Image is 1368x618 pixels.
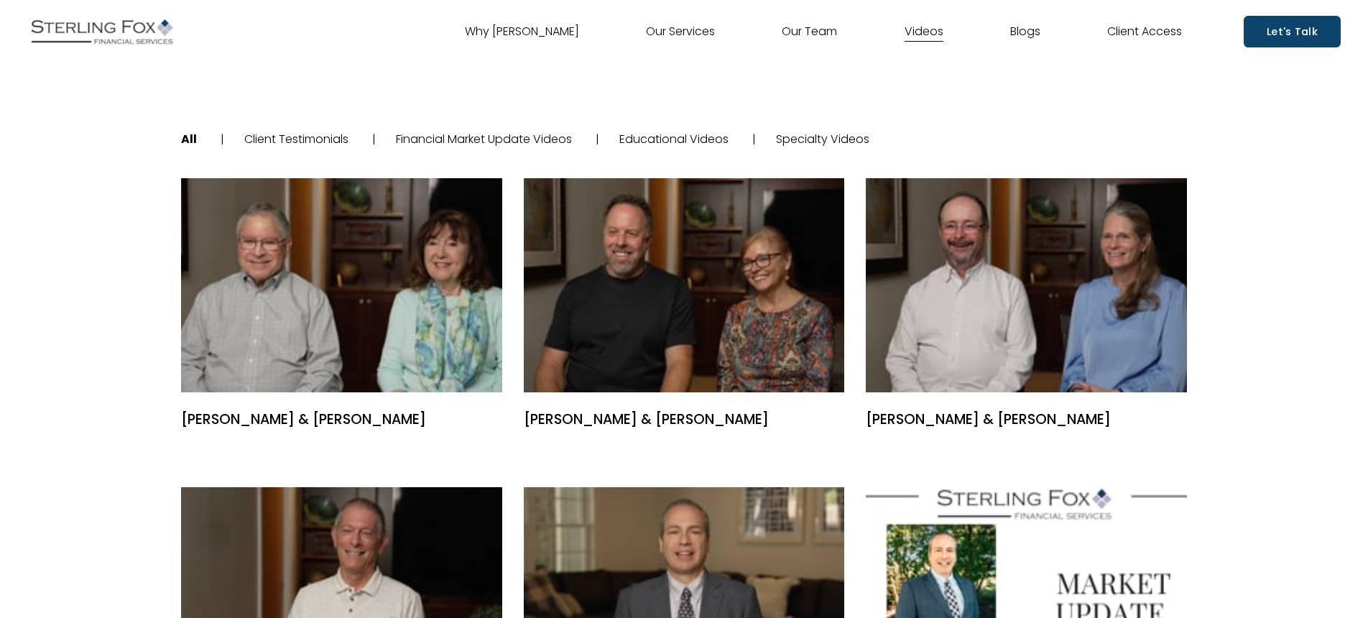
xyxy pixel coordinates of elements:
a: [PERSON_NAME] & [PERSON_NAME] [181,410,502,430]
span: | [752,131,756,147]
img: Sterling Fox Financial Services [27,14,177,50]
nav: categories [181,91,1187,189]
a: [PERSON_NAME] & [PERSON_NAME] [524,410,845,430]
a: Videos [905,20,943,43]
a: Specialty Videos [776,131,869,147]
a: Client Testimonials [244,131,348,147]
a: Let's Talk [1244,16,1341,47]
a: Our Team [782,20,837,43]
span: | [221,131,224,147]
a: [PERSON_NAME] & [PERSON_NAME] [866,410,1187,430]
a: Joyce & Perry [181,178,502,392]
a: Educational Videos [619,131,729,147]
a: Our Services [646,20,715,43]
a: Blogs [1010,20,1040,43]
a: All [181,131,197,147]
a: Dave & Kathleen [866,178,1187,392]
span: | [596,131,599,147]
span: | [372,131,376,147]
a: Financial Market Update Videos [396,131,572,147]
a: Client Access [1107,20,1182,43]
a: Jeff & Theresa [524,178,845,392]
a: Why [PERSON_NAME] [465,20,579,43]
